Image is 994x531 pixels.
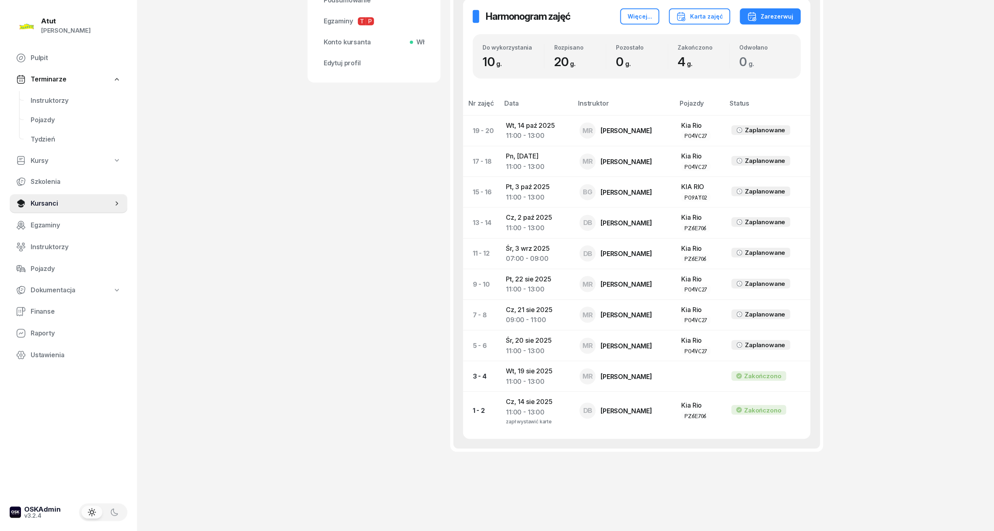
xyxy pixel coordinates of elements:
a: Tydzień [24,129,127,149]
div: 11:00 - 13:00 [506,162,567,172]
span: MR [582,373,593,380]
a: Szkolenia [10,172,127,192]
span: Edytuj profil [324,58,424,69]
span: Kursy [31,155,48,166]
span: DB [583,219,593,226]
span: Konto kursanta [324,37,424,48]
small: g. [570,60,576,68]
td: Cz, 21 sie 2025 [499,300,573,330]
div: OSKAdmin [24,506,61,513]
div: [PERSON_NAME] [601,408,652,414]
span: 0 [740,54,759,69]
div: 11:00 - 13:00 [506,377,567,387]
div: Zakończono [744,405,782,416]
div: Zaplanowane [745,217,786,227]
td: Pn, [DATE] [499,146,573,177]
span: Terminarze [31,74,66,85]
div: Kia Rio [682,212,719,223]
button: Zarezerwuj [740,8,801,25]
div: Do wykorzystania [482,44,544,51]
td: 17 - 18 [463,146,499,177]
div: PO4VC27 [685,348,707,354]
div: Zarezerwuj [747,12,794,21]
small: g. [687,60,692,68]
span: Tydzień [31,134,121,145]
div: 11:00 - 13:00 [506,192,567,203]
div: [PERSON_NAME] [601,343,652,349]
span: Pojazdy [31,115,121,125]
div: Zaplanowane [745,156,786,166]
a: Dokumentacja [10,281,127,300]
small: g. [625,60,631,68]
a: Edytuj profil [317,54,431,73]
div: PO9AY02 [685,194,707,201]
div: Atut [41,17,91,24]
a: Egzaminy [10,216,127,235]
div: [PERSON_NAME] [601,127,652,134]
div: PO4VC27 [685,286,707,293]
button: Karta zajęć [669,8,730,25]
a: Instruktorzy [10,237,127,257]
div: Kia Rio [682,244,719,254]
div: Pozostało [616,44,668,51]
th: Status [725,98,811,115]
div: zapł wystawić karte [506,418,567,425]
span: Szkolenia [31,177,121,187]
span: 20 [554,54,580,69]
th: Instruktor [573,98,675,115]
div: Więcej... [628,12,652,21]
div: Zaplanowane [745,279,786,289]
div: 0 [616,54,668,69]
div: 11:00 - 13:00 [506,284,567,295]
div: PZ6E706 [685,225,707,231]
div: Kia Rio [682,121,719,131]
div: Zakończono [744,371,782,381]
td: Cz, 14 sie 2025 [499,392,573,429]
span: Pulpit [31,53,121,63]
div: PZ6E706 [685,412,707,419]
div: 07:00 - 09:00 [506,254,567,264]
span: Ustawienia [31,350,121,360]
span: 4 [678,54,697,69]
div: [PERSON_NAME] [601,373,652,380]
div: Zaplanowane [745,248,786,258]
div: [PERSON_NAME] [601,189,652,196]
div: 11:00 - 13:00 [506,407,567,418]
h2: Harmonogram zajęć [486,10,570,23]
div: PO4VC27 [685,132,707,139]
th: Nr zajęć [463,98,499,115]
div: 11:00 - 13:00 [506,131,567,141]
a: Instruktorzy [24,91,127,110]
td: Śr, 20 sie 2025 [499,331,573,361]
a: Kursy [10,151,127,170]
td: Wt, 19 sie 2025 [499,361,573,392]
a: Pojazdy [10,259,127,279]
td: 3 - 4 [463,361,499,392]
span: DB [583,250,593,257]
small: g. [497,60,502,68]
td: Śr, 3 wrz 2025 [499,238,573,269]
a: Kursanci [10,194,127,213]
img: logo-xs-dark@2x.png [10,507,21,518]
span: Egzaminy [324,16,424,27]
span: MR [582,127,593,134]
span: T [358,17,366,25]
span: Dokumentacja [31,285,75,296]
span: Instruktorzy [31,242,121,252]
a: Terminarze [10,70,127,89]
td: Pt, 22 sie 2025 [499,269,573,300]
a: Konto kursantaWł [317,33,431,52]
span: MR [582,158,593,165]
span: 10 [482,54,506,69]
span: Kursanci [31,198,113,209]
div: 11:00 - 13:00 [506,223,567,233]
div: 11:00 - 13:00 [506,346,567,356]
span: Instruktorzy [31,96,121,106]
td: Wt, 14 paź 2025 [499,115,573,146]
span: Wł [413,37,424,48]
span: MR [582,281,593,288]
a: Pojazdy [24,110,127,129]
td: 7 - 8 [463,300,499,330]
div: Kia Rio [682,400,719,411]
div: Kia Rio [682,151,719,162]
